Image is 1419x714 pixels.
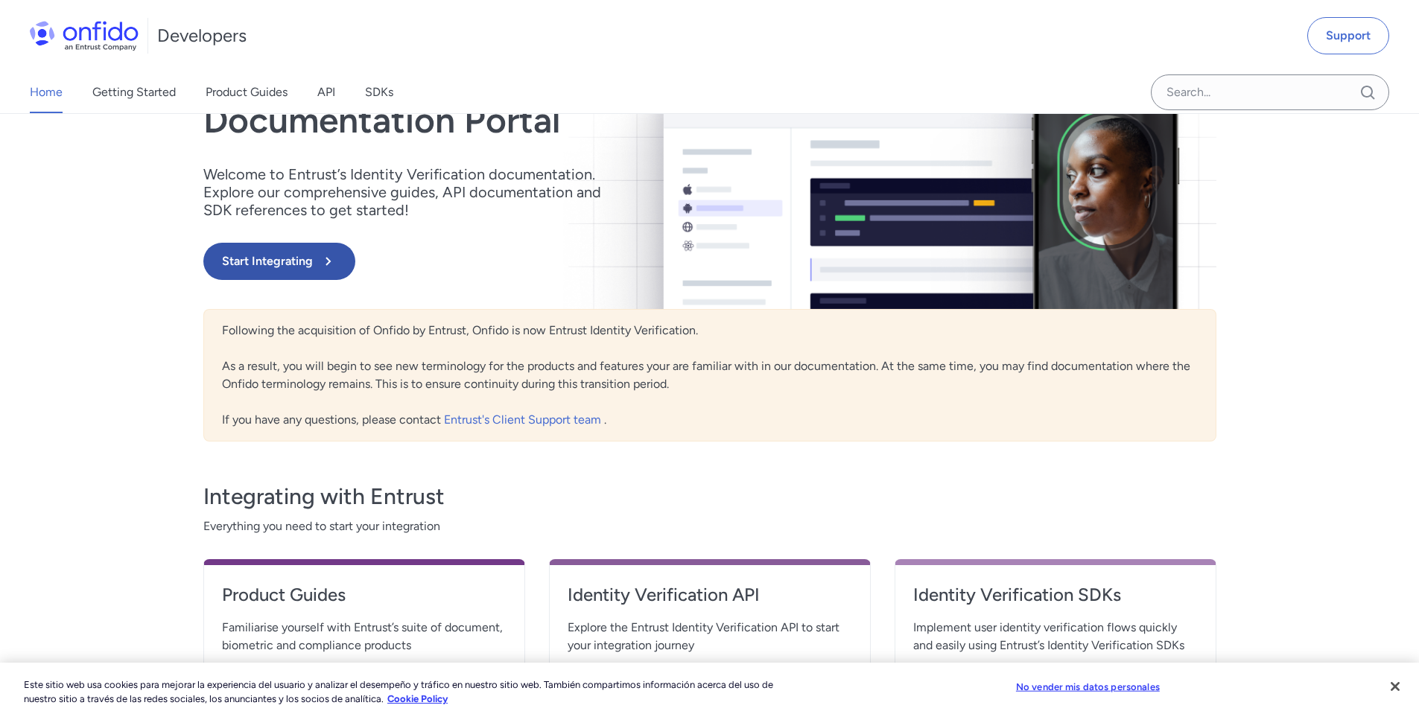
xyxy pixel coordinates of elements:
span: Implement user identity verification flows quickly and easily using Entrust’s Identity Verificati... [913,619,1198,654]
a: Product Guides [206,71,288,113]
span: Familiarise yourself with Entrust’s suite of document, biometric and compliance products [222,619,507,654]
h1: Developers [157,24,247,48]
input: Onfido search input field [1151,74,1389,110]
button: Cerrar [1379,670,1412,703]
a: Identity Verification SDKs [913,583,1198,619]
div: Este sitio web usa cookies para mejorar la experiencia del usuario y analizar el desempeño y tráf... [24,678,781,707]
h4: Product Guides [222,583,507,607]
button: No vender mis datos personales [1016,672,1160,702]
span: Everything you need to start your integration [203,517,1216,535]
a: Más información sobre su privacidad, se abre en una nueva pestaña [387,693,448,704]
h4: Identity Verification SDKs [913,583,1198,607]
a: SDKs [365,71,393,113]
a: Start Integrating [203,243,912,280]
a: Identity Verification API [568,583,852,619]
a: API [317,71,335,113]
a: Document report [222,660,507,690]
h3: Integrating with Entrust [203,482,1216,511]
a: Product Guides [222,583,507,619]
a: Getting Started [92,71,176,113]
button: Start Integrating [203,243,355,280]
img: Onfido Logo [30,21,139,51]
a: Home [30,71,63,113]
div: Following the acquisition of Onfido by Entrust, Onfido is now Entrust Identity Verification. As a... [203,309,1216,442]
a: Support [1307,17,1389,54]
a: Entrust's Client Support team [444,412,604,427]
h4: Identity Verification API [568,583,852,607]
a: API reference [568,660,852,690]
span: Explore the Entrust Identity Verification API to start your integration journey [568,619,852,654]
p: Welcome to Entrust’s Identity Verification documentation. Explore our comprehensive guides, API d... [203,165,620,219]
a: Icon Android SDKAndroid SDK [913,660,1198,690]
